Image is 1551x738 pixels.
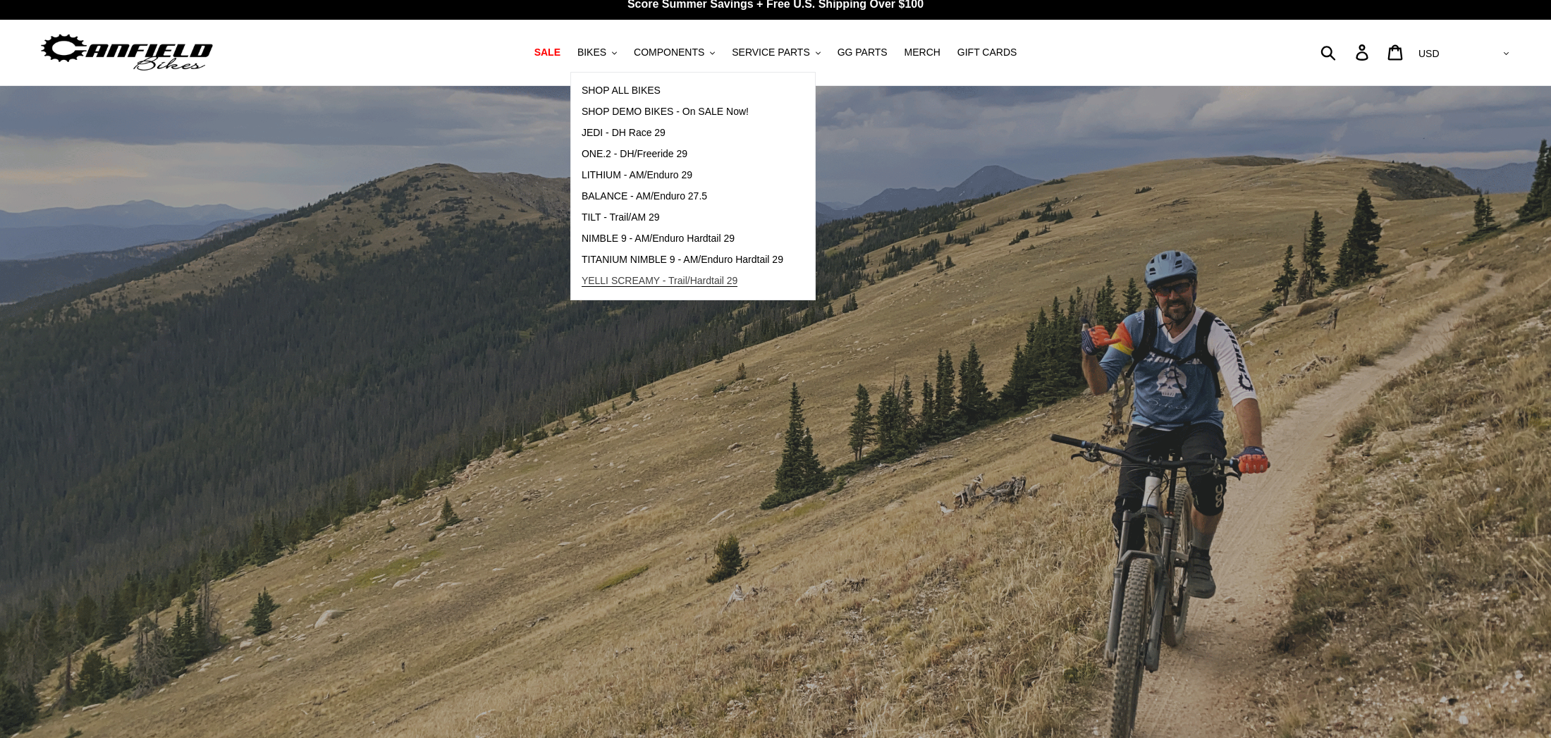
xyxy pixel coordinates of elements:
[571,271,794,292] a: YELLI SCREAMY - Trail/Hardtail 29
[582,106,749,118] span: SHOP DEMO BIKES - On SALE Now!
[725,43,827,62] button: SERVICE PARTS
[571,80,794,102] a: SHOP ALL BIKES
[582,275,738,287] span: YELLI SCREAMY - Trail/Hardtail 29
[950,43,1024,62] a: GIFT CARDS
[570,43,624,62] button: BIKES
[571,144,794,165] a: ONE.2 - DH/Freeride 29
[582,233,735,245] span: NIMBLE 9 - AM/Enduro Hardtail 29
[582,169,692,181] span: LITHIUM - AM/Enduro 29
[571,250,794,271] a: TITANIUM NIMBLE 9 - AM/Enduro Hardtail 29
[582,85,661,97] span: SHOP ALL BIKES
[634,47,704,59] span: COMPONENTS
[897,43,948,62] a: MERCH
[571,207,794,228] a: TILT - Trail/AM 29
[838,47,888,59] span: GG PARTS
[39,30,215,75] img: Canfield Bikes
[830,43,895,62] a: GG PARTS
[534,47,560,59] span: SALE
[732,47,809,59] span: SERVICE PARTS
[627,43,722,62] button: COMPONENTS
[577,47,606,59] span: BIKES
[582,190,707,202] span: BALANCE - AM/Enduro 27.5
[571,102,794,123] a: SHOP DEMO BIKES - On SALE Now!
[571,123,794,144] a: JEDI - DH Race 29
[582,254,783,266] span: TITANIUM NIMBLE 9 - AM/Enduro Hardtail 29
[582,148,687,160] span: ONE.2 - DH/Freeride 29
[571,228,794,250] a: NIMBLE 9 - AM/Enduro Hardtail 29
[571,165,794,186] a: LITHIUM - AM/Enduro 29
[1328,37,1364,68] input: Search
[905,47,940,59] span: MERCH
[571,186,794,207] a: BALANCE - AM/Enduro 27.5
[957,47,1017,59] span: GIFT CARDS
[527,43,568,62] a: SALE
[582,127,666,139] span: JEDI - DH Race 29
[582,211,660,223] span: TILT - Trail/AM 29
